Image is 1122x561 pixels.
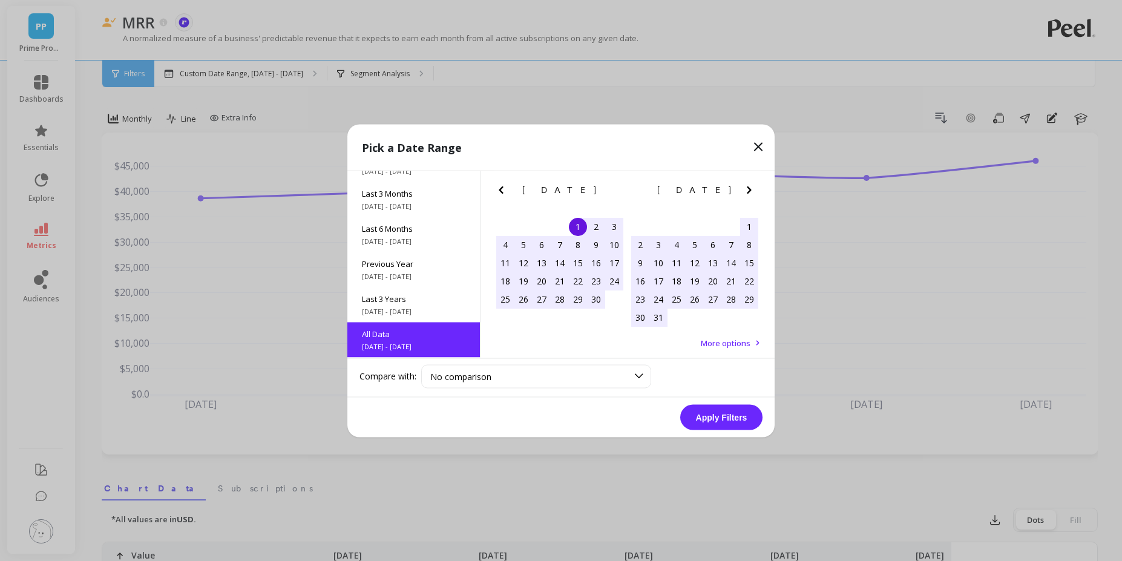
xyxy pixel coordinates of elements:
div: month 2017-07 [631,217,758,326]
div: Choose Sunday, June 25th, 2017 [496,290,514,308]
div: Choose Tuesday, June 20th, 2017 [533,272,551,290]
div: Choose Sunday, July 2nd, 2017 [631,235,649,254]
div: Choose Sunday, July 9th, 2017 [631,254,649,272]
div: Choose Friday, June 30th, 2017 [587,290,605,308]
div: Choose Thursday, July 27th, 2017 [704,290,722,308]
div: Choose Friday, July 21st, 2017 [722,272,740,290]
div: Choose Saturday, June 10th, 2017 [605,235,623,254]
div: Choose Saturday, June 24th, 2017 [605,272,623,290]
p: Pick a Date Range [362,139,462,156]
span: [DATE] - [DATE] [362,341,465,351]
span: [DATE] - [DATE] [362,271,465,281]
div: Choose Sunday, June 4th, 2017 [496,235,514,254]
div: Choose Thursday, July 6th, 2017 [704,235,722,254]
div: Choose Saturday, July 1st, 2017 [740,217,758,235]
label: Compare with: [359,370,416,382]
button: Next Month [607,182,626,202]
div: Choose Sunday, July 23rd, 2017 [631,290,649,308]
div: Choose Sunday, July 30th, 2017 [631,308,649,326]
span: [DATE] [657,185,733,194]
span: Last 3 Months [362,188,465,198]
span: Last 6 Months [362,223,465,234]
div: Choose Monday, June 12th, 2017 [514,254,533,272]
div: Choose Friday, June 16th, 2017 [587,254,605,272]
div: Choose Thursday, July 20th, 2017 [704,272,722,290]
button: Next Month [742,182,761,202]
span: [DATE] - [DATE] [362,306,465,316]
div: Choose Tuesday, July 11th, 2017 [668,254,686,272]
div: Choose Friday, July 7th, 2017 [722,235,740,254]
div: Choose Monday, July 10th, 2017 [649,254,668,272]
button: Previous Month [629,182,648,202]
div: month 2017-06 [496,217,623,308]
div: Choose Saturday, July 15th, 2017 [740,254,758,272]
div: Choose Wednesday, June 28th, 2017 [551,290,569,308]
div: Choose Saturday, July 29th, 2017 [740,290,758,308]
div: Choose Thursday, June 29th, 2017 [569,290,587,308]
div: Choose Thursday, June 8th, 2017 [569,235,587,254]
div: Choose Monday, July 24th, 2017 [649,290,668,308]
div: Choose Monday, June 5th, 2017 [514,235,533,254]
div: Choose Sunday, July 16th, 2017 [631,272,649,290]
div: Choose Thursday, June 22nd, 2017 [569,272,587,290]
div: Choose Monday, June 19th, 2017 [514,272,533,290]
div: Choose Tuesday, June 6th, 2017 [533,235,551,254]
div: Choose Wednesday, June 7th, 2017 [551,235,569,254]
span: Previous Year [362,258,465,269]
div: Choose Monday, June 26th, 2017 [514,290,533,308]
span: All Data [362,328,465,339]
span: No comparison [430,370,491,382]
span: [DATE] - [DATE] [362,236,465,246]
span: [DATE] [522,185,598,194]
div: Choose Monday, July 31st, 2017 [649,308,668,326]
span: Last 3 Years [362,293,465,304]
button: Apply Filters [680,404,763,430]
div: Choose Friday, July 28th, 2017 [722,290,740,308]
div: Choose Friday, June 23rd, 2017 [587,272,605,290]
div: Choose Thursday, July 13th, 2017 [704,254,722,272]
div: Choose Wednesday, July 19th, 2017 [686,272,704,290]
div: Choose Wednesday, July 5th, 2017 [686,235,704,254]
div: Choose Tuesday, July 25th, 2017 [668,290,686,308]
div: Choose Tuesday, July 4th, 2017 [668,235,686,254]
span: [DATE] - [DATE] [362,166,465,176]
div: Choose Tuesday, June 27th, 2017 [533,290,551,308]
div: Choose Sunday, June 11th, 2017 [496,254,514,272]
div: Choose Wednesday, June 14th, 2017 [551,254,569,272]
span: More options [701,337,750,348]
div: Choose Friday, July 14th, 2017 [722,254,740,272]
div: Choose Wednesday, July 12th, 2017 [686,254,704,272]
div: Choose Saturday, July 22nd, 2017 [740,272,758,290]
div: Choose Friday, June 9th, 2017 [587,235,605,254]
div: Choose Saturday, June 3rd, 2017 [605,217,623,235]
div: Choose Sunday, June 18th, 2017 [496,272,514,290]
div: Choose Wednesday, June 21st, 2017 [551,272,569,290]
div: Choose Saturday, July 8th, 2017 [740,235,758,254]
button: Previous Month [494,182,513,202]
span: [DATE] - [DATE] [362,201,465,211]
div: Choose Monday, July 3rd, 2017 [649,235,668,254]
div: Choose Thursday, June 15th, 2017 [569,254,587,272]
div: Choose Tuesday, June 13th, 2017 [533,254,551,272]
div: Choose Thursday, June 1st, 2017 [569,217,587,235]
div: Choose Friday, June 2nd, 2017 [587,217,605,235]
div: Choose Monday, July 17th, 2017 [649,272,668,290]
div: Choose Wednesday, July 26th, 2017 [686,290,704,308]
div: Choose Tuesday, July 18th, 2017 [668,272,686,290]
div: Choose Saturday, June 17th, 2017 [605,254,623,272]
